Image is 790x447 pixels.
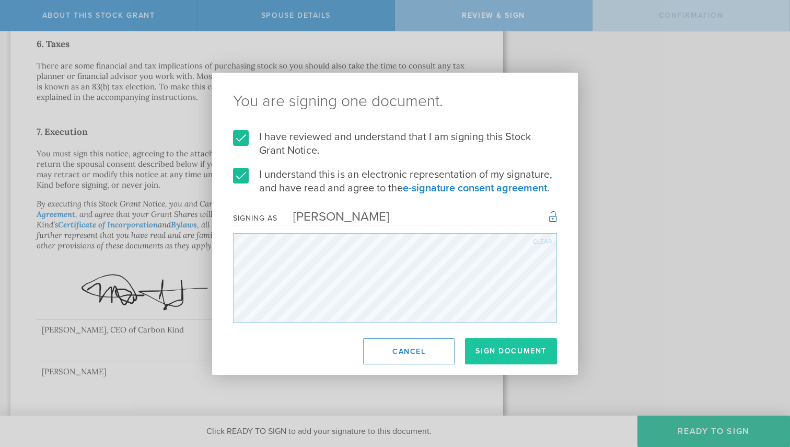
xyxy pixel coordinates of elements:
div: [PERSON_NAME] [277,209,389,224]
div: Signing as [233,214,277,223]
label: I understand this is an electronic representation of my signature, and have read and agree to the . [233,168,557,195]
button: Cancel [363,338,455,364]
button: Sign Document [465,338,557,364]
a: e-signature consent agreement [403,182,547,194]
iframe: Chat Widget [738,365,790,416]
ng-pluralize: You are signing one document. [233,94,557,109]
label: I have reviewed and understand that I am signing this Stock Grant Notice. [233,130,557,157]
